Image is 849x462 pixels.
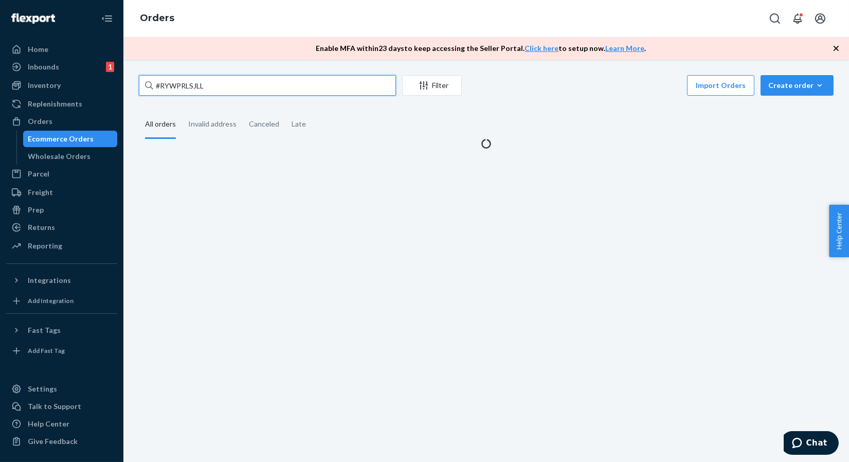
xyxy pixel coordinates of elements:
div: Ecommerce Orders [28,134,94,144]
a: Orders [6,113,117,130]
div: Add Fast Tag [28,346,65,355]
div: Returns [28,222,55,233]
a: Freight [6,184,117,201]
div: All orders [145,111,176,139]
div: Parcel [28,169,49,179]
p: Enable MFA within 23 days to keep accessing the Seller Portal. to setup now. . [316,43,646,54]
div: Reporting [28,241,62,251]
a: Parcel [6,166,117,182]
button: Open notifications [787,8,808,29]
div: Late [292,111,306,137]
button: Open account menu [810,8,830,29]
iframe: Opens a widget where you can chat to one of our agents [784,431,839,457]
div: Give Feedback [28,436,78,447]
a: Add Fast Tag [6,343,117,359]
a: Add Integration [6,293,117,309]
div: Integrations [28,275,71,286]
button: Integrations [6,272,117,289]
a: Prep [6,202,117,218]
div: Home [28,44,48,55]
a: Reporting [6,238,117,254]
a: Wholesale Orders [23,148,118,165]
button: Talk to Support [6,398,117,415]
div: Filter [403,80,461,91]
a: Replenishments [6,96,117,112]
a: Home [6,41,117,58]
div: Canceled [249,111,279,137]
button: Give Feedback [6,433,117,450]
a: Orders [140,12,174,24]
div: Orders [28,116,52,127]
a: Learn More [606,44,645,52]
div: 1 [106,62,114,72]
input: Search orders [139,75,396,96]
div: Prep [28,205,44,215]
button: Filter [402,75,462,96]
a: Help Center [6,416,117,432]
img: Flexport logo [11,13,55,24]
div: Inbounds [28,62,59,72]
button: Open Search Box [765,8,785,29]
div: Replenishments [28,99,82,109]
button: Fast Tags [6,322,117,339]
a: Inventory [6,77,117,94]
a: Inbounds1 [6,59,117,75]
a: Ecommerce Orders [23,131,118,147]
a: Settings [6,381,117,397]
button: Help Center [829,205,849,257]
div: Fast Tags [28,325,61,335]
div: Talk to Support [28,401,81,412]
div: Freight [28,187,53,198]
div: Inventory [28,80,61,91]
a: Click here [525,44,559,52]
button: Import Orders [687,75,754,96]
div: Settings [28,384,57,394]
div: Invalid address [188,111,237,137]
button: Close Navigation [97,8,117,29]
a: Returns [6,219,117,236]
div: Help Center [28,419,69,429]
button: Create order [761,75,834,96]
div: Add Integration [28,296,74,305]
div: Wholesale Orders [28,151,91,162]
ol: breadcrumbs [132,4,183,33]
div: Create order [768,80,826,91]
